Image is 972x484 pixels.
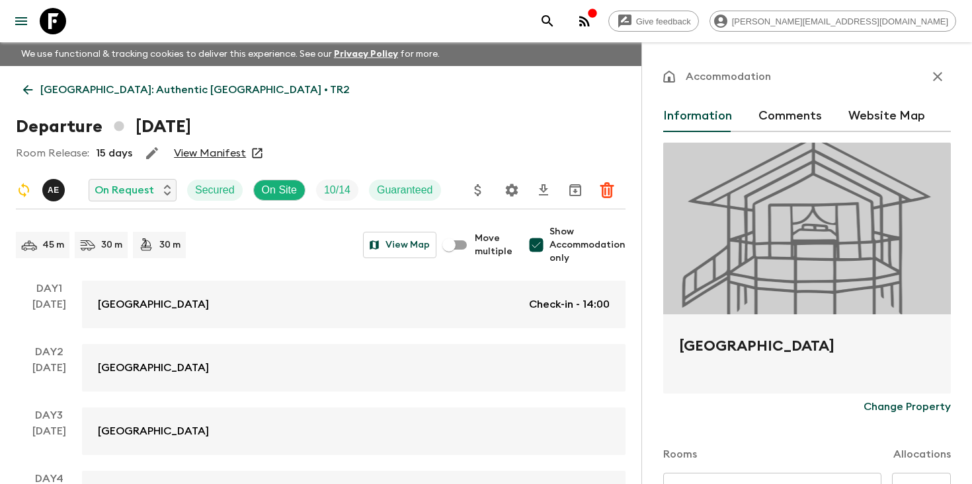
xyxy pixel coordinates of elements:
button: Website Map [848,100,925,132]
a: Give feedback [608,11,699,32]
p: [GEOGRAPHIC_DATA] [98,423,209,439]
p: Guaranteed [377,182,433,198]
p: 30 m [101,238,122,252]
a: Privacy Policy [334,50,398,59]
span: Move multiple [475,232,512,258]
p: [GEOGRAPHIC_DATA]: Authentic [GEOGRAPHIC_DATA] • TR2 [40,82,350,98]
p: 30 m [159,238,181,252]
button: Change Property [864,394,951,420]
a: [GEOGRAPHIC_DATA] [82,344,626,392]
p: Accommodation [686,69,771,85]
p: 15 days [96,145,132,161]
p: On Site [262,182,297,198]
div: Trip Fill [316,180,358,201]
h1: Departure [DATE] [16,114,191,140]
p: 10 / 14 [324,182,350,198]
div: [DATE] [32,360,66,392]
span: Alp Edward Watmough [42,183,67,193]
p: Check-in - 14:00 [529,296,610,312]
svg: Sync Required - Changes detected [16,182,32,198]
span: [PERSON_NAME][EMAIL_ADDRESS][DOMAIN_NAME] [725,17,955,26]
button: menu [8,8,34,34]
h2: [GEOGRAPHIC_DATA] [679,335,935,378]
div: [DATE] [32,423,66,455]
p: We use functional & tracking cookies to deliver this experience. See our for more. [16,42,445,66]
button: Download CSV [530,177,557,203]
a: View Manifest [174,147,246,160]
button: Settings [499,177,525,203]
span: Show Accommodation only [549,225,626,265]
button: Update Price, Early Bird Discount and Costs [465,177,491,203]
p: Rooms [663,446,697,462]
p: [GEOGRAPHIC_DATA] [98,296,209,312]
p: Day 1 [16,281,82,296]
button: Delete [594,177,620,203]
span: Give feedback [629,17,698,26]
p: Day 2 [16,344,82,360]
p: [GEOGRAPHIC_DATA] [98,360,209,376]
div: [DATE] [32,296,66,328]
button: Comments [758,100,822,132]
div: On Site [253,180,305,201]
p: Allocations [893,446,951,462]
a: [GEOGRAPHIC_DATA]Check-in - 14:00 [82,281,626,328]
p: Secured [195,182,235,198]
a: [GEOGRAPHIC_DATA] [82,407,626,455]
div: Secured [187,180,243,201]
button: Archive (Completed, Cancelled or Unsynced Departures only) [562,177,588,203]
div: [PERSON_NAME][EMAIL_ADDRESS][DOMAIN_NAME] [709,11,956,32]
button: Information [663,100,732,132]
a: [GEOGRAPHIC_DATA]: Authentic [GEOGRAPHIC_DATA] • TR2 [16,77,357,103]
div: Photo of Burdock Hotel Istanbul [663,143,951,314]
p: 45 m [42,238,64,252]
p: On Request [95,182,154,198]
p: Room Release: [16,145,89,161]
button: AE [42,179,67,201]
p: Day 3 [16,407,82,423]
p: Change Property [864,399,951,415]
button: search adventures [534,8,561,34]
p: A E [48,185,60,195]
button: View Map [363,232,436,258]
